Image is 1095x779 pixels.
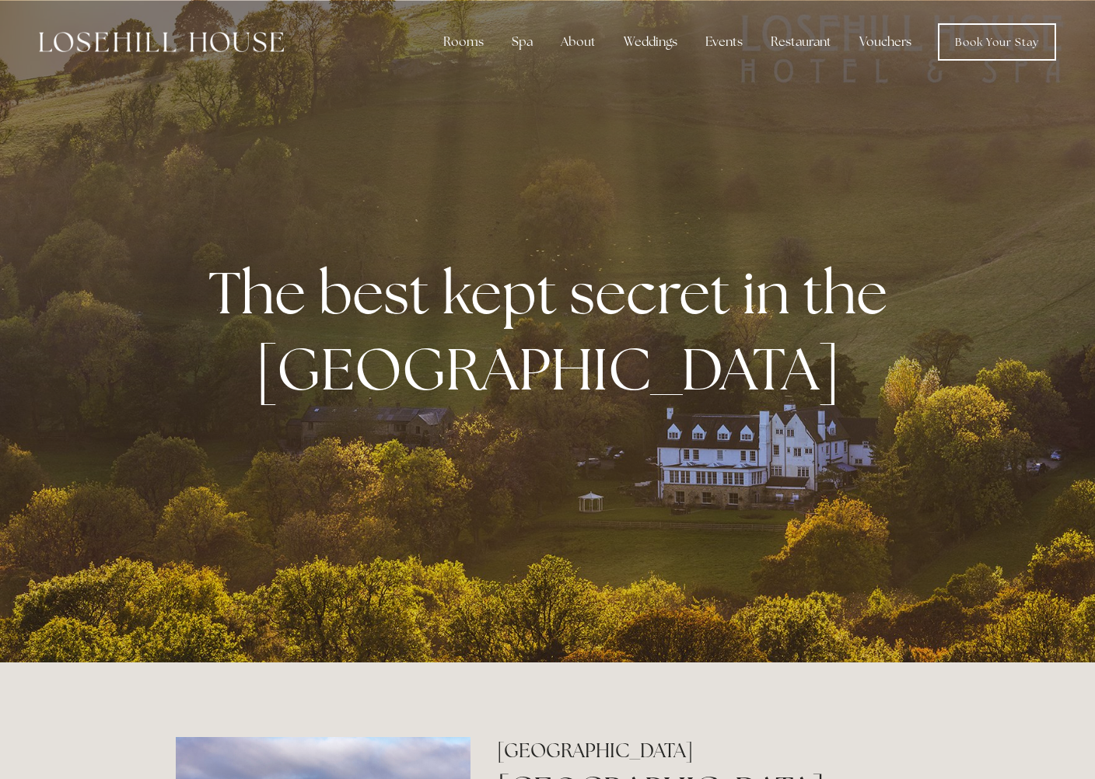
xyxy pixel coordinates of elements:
[693,26,755,58] div: Events
[431,26,496,58] div: Rooms
[39,32,284,52] img: Losehill House
[938,23,1056,61] a: Book Your Stay
[497,737,919,764] h2: [GEOGRAPHIC_DATA]
[847,26,924,58] a: Vouchers
[499,26,545,58] div: Spa
[758,26,844,58] div: Restaurant
[208,254,900,407] strong: The best kept secret in the [GEOGRAPHIC_DATA]
[611,26,690,58] div: Weddings
[548,26,608,58] div: About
